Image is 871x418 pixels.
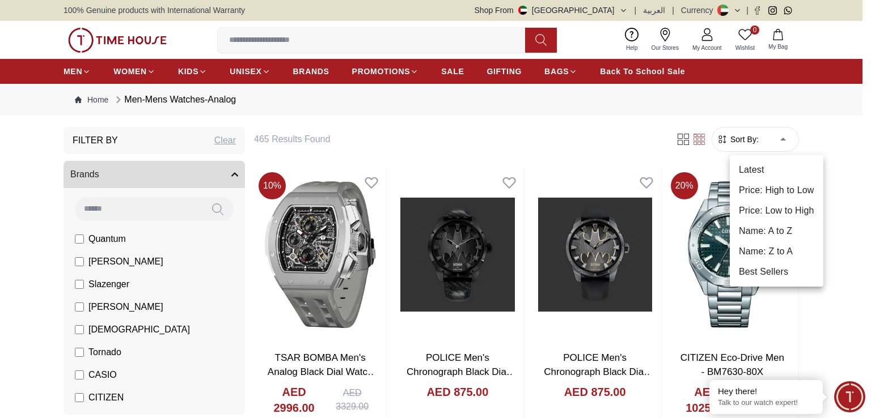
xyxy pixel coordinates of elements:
li: Latest [730,160,823,180]
div: Chat Widget [834,381,865,412]
div: Hey there! [718,386,814,397]
li: Best Sellers [730,262,823,282]
p: Talk to our watch expert! [718,398,814,408]
li: Price: Low to High [730,201,823,221]
li: Price: High to Low [730,180,823,201]
li: Name: A to Z [730,221,823,241]
li: Name: Z to A [730,241,823,262]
